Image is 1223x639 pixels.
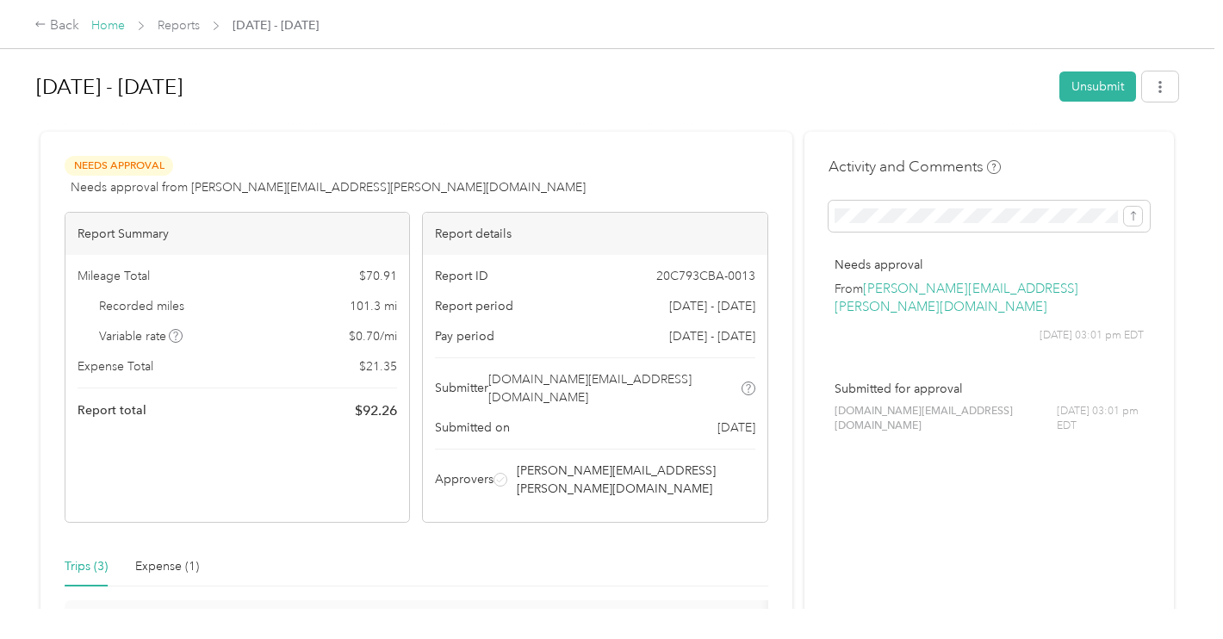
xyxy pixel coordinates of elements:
[435,267,488,285] span: Report ID
[349,327,397,345] span: $ 0.70 / mi
[65,213,409,255] div: Report Summary
[669,327,755,345] span: [DATE] - [DATE]
[435,419,510,437] span: Submitted on
[359,267,397,285] span: $ 70.91
[78,267,150,285] span: Mileage Total
[34,16,79,36] div: Back
[717,419,755,437] span: [DATE]
[78,357,153,375] span: Expense Total
[158,18,200,33] a: Reports
[829,156,1001,177] h4: Activity and Comments
[1057,404,1144,434] span: [DATE] 03:01 pm EDT
[78,401,146,419] span: Report total
[835,404,1057,434] span: [DOMAIN_NAME][EMAIL_ADDRESS][DOMAIN_NAME]
[835,256,1144,274] p: Needs approval
[1040,328,1144,344] span: [DATE] 03:01 pm EDT
[517,462,752,498] span: [PERSON_NAME][EMAIL_ADDRESS][PERSON_NAME][DOMAIN_NAME]
[135,557,199,576] div: Expense (1)
[435,297,513,315] span: Report period
[99,297,184,315] span: Recorded miles
[435,327,494,345] span: Pay period
[435,379,488,397] span: Submitter
[99,327,183,345] span: Variable rate
[36,66,1047,108] h1: Sep 20 - Oct 3, 2025
[488,370,738,406] span: [DOMAIN_NAME][EMAIL_ADDRESS][DOMAIN_NAME]
[423,213,767,255] div: Report details
[835,281,1078,315] a: [PERSON_NAME][EMAIL_ADDRESS][PERSON_NAME][DOMAIN_NAME]
[355,400,397,421] span: $ 92.26
[233,16,319,34] span: [DATE] - [DATE]
[350,297,397,315] span: 101.3 mi
[656,267,755,285] span: 20C793CBA-0013
[669,297,755,315] span: [DATE] - [DATE]
[835,280,1144,316] p: From
[435,470,494,488] span: Approvers
[65,156,173,176] span: Needs Approval
[359,357,397,375] span: $ 21.35
[71,178,586,196] span: Needs approval from [PERSON_NAME][EMAIL_ADDRESS][PERSON_NAME][DOMAIN_NAME]
[1127,543,1223,639] iframe: Everlance-gr Chat Button Frame
[65,557,108,576] div: Trips (3)
[1059,71,1136,102] button: Unsubmit
[835,380,1144,398] p: Submitted for approval
[91,18,125,33] a: Home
